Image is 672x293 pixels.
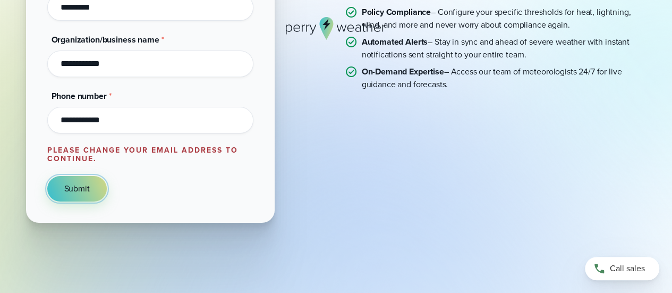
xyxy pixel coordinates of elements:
strong: Automated Alerts [362,36,428,48]
button: Submit [47,176,107,202]
p: – Access our team of meteorologists 24/7 for live guidance and forecasts. [362,65,647,91]
p: – Configure your specific thresholds for heat, lightning, wind, and more and never worry about co... [362,6,647,31]
strong: On-Demand Expertise [362,65,444,78]
a: Call sales [585,257,659,280]
span: Phone number [52,90,107,102]
span: Submit [64,182,90,195]
p: – Stay in sync and ahead of severe weather with instant notifications sent straight to your entir... [362,36,647,61]
strong: Policy Compliance [362,6,431,18]
span: Call sales [610,262,645,275]
label: Please change your email address to continue. [47,145,238,164]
